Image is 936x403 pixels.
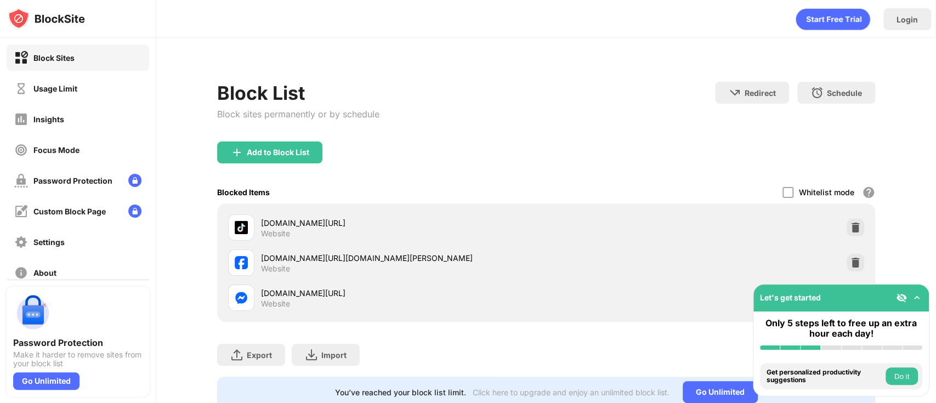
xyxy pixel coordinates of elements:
[13,372,80,390] div: Go Unlimited
[33,84,77,93] div: Usage Limit
[745,88,776,98] div: Redirect
[33,53,75,63] div: Block Sites
[799,188,854,197] div: Whitelist mode
[14,51,28,65] img: block-on.svg
[33,207,106,216] div: Custom Block Page
[911,292,922,303] img: omni-setup-toggle.svg
[261,229,290,239] div: Website
[760,293,821,302] div: Let's get started
[33,237,65,247] div: Settings
[217,109,379,120] div: Block sites permanently or by schedule
[896,292,907,303] img: eye-not-visible.svg
[33,145,80,155] div: Focus Mode
[14,112,28,126] img: insights-off.svg
[235,256,248,269] img: favicons
[235,221,248,234] img: favicons
[13,337,143,348] div: Password Protection
[261,217,546,229] div: [DOMAIN_NAME][URL]
[8,8,85,30] img: logo-blocksite.svg
[128,205,141,218] img: lock-menu.svg
[128,174,141,187] img: lock-menu.svg
[683,381,758,403] div: Go Unlimited
[261,287,546,299] div: [DOMAIN_NAME][URL]
[261,252,546,264] div: [DOMAIN_NAME][URL][DOMAIN_NAME][PERSON_NAME]
[33,176,112,185] div: Password Protection
[14,174,28,188] img: password-protection-off.svg
[247,148,309,157] div: Add to Block List
[760,318,922,339] div: Only 5 steps left to free up an extra hour each day!
[14,82,28,95] img: time-usage-off.svg
[14,205,28,218] img: customize-block-page-off.svg
[261,264,290,274] div: Website
[14,266,28,280] img: about-off.svg
[827,88,862,98] div: Schedule
[33,115,64,124] div: Insights
[217,188,270,197] div: Blocked Items
[335,388,466,397] div: You’ve reached your block list limit.
[13,293,53,333] img: push-password-protection.svg
[261,299,290,309] div: Website
[33,268,56,277] div: About
[217,82,379,104] div: Block List
[235,291,248,304] img: favicons
[767,368,883,384] div: Get personalized productivity suggestions
[886,367,918,385] button: Do it
[796,8,870,30] div: animation
[247,350,272,360] div: Export
[13,350,143,368] div: Make it harder to remove sites from your block list
[321,350,347,360] div: Import
[473,388,670,397] div: Click here to upgrade and enjoy an unlimited block list.
[14,143,28,157] img: focus-off.svg
[897,15,918,24] div: Login
[14,235,28,249] img: settings-off.svg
